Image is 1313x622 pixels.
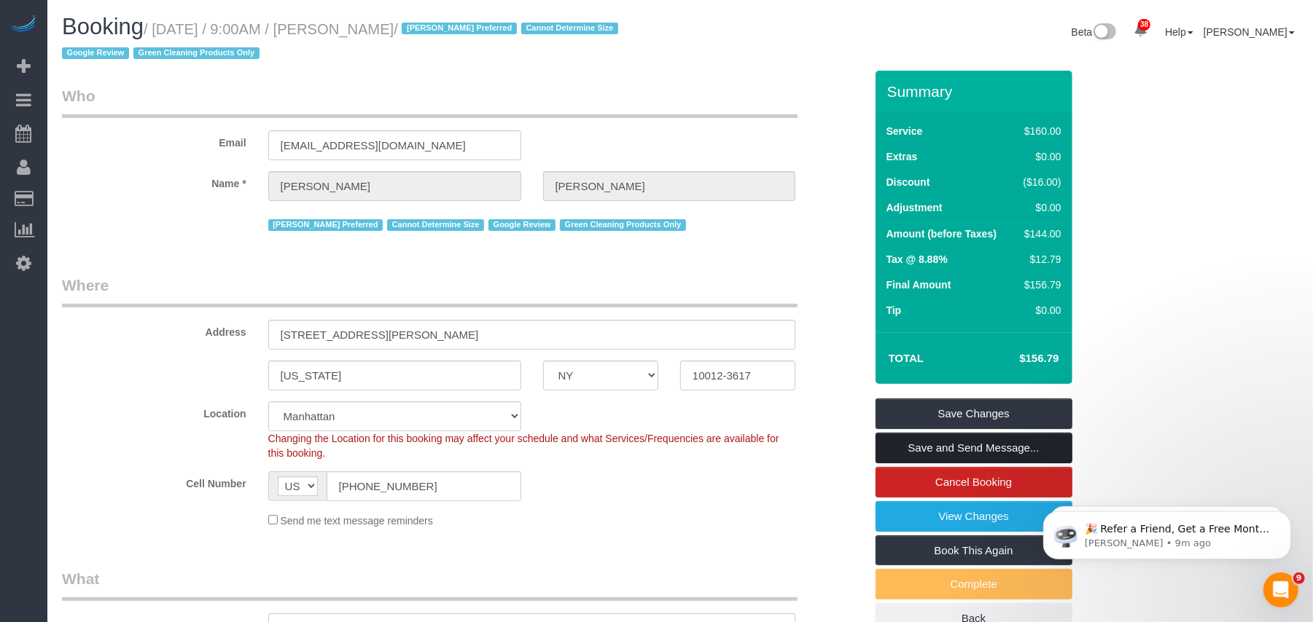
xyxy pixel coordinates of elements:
[876,398,1072,429] a: Save Changes
[1165,26,1193,38] a: Help
[1018,175,1061,189] div: ($16.00)
[887,200,943,215] label: Adjustment
[1018,149,1061,164] div: $0.00
[876,467,1072,497] a: Cancel Booking
[876,433,1072,463] a: Save and Send Message...
[133,47,260,59] span: Green Cleaning Products Only
[975,353,1059,365] h4: $156.79
[51,171,257,191] label: Name *
[1018,200,1061,215] div: $0.00
[9,15,38,35] img: Automaid Logo
[387,219,484,231] span: Cannot Determine Size
[63,42,249,199] span: 🎉 Refer a Friend, Get a Free Month! 🎉 Love Automaid? Share the love! When you refer a friend who ...
[887,277,951,292] label: Final Amount
[268,219,383,231] span: [PERSON_NAME] Preferred
[402,23,516,34] span: [PERSON_NAME] Preferred
[1263,572,1298,607] iframe: Intercom live chat
[62,568,798,601] legend: What
[268,433,779,459] span: Changing the Location for this booking may affect your schedule and what Services/Frequencies are...
[63,56,252,69] p: Message from Ellie, sent 9m ago
[887,149,918,164] label: Extras
[1092,23,1116,42] img: New interface
[268,361,521,390] input: City
[1021,481,1313,583] iframe: Intercom notifications message
[876,501,1072,532] a: View Changes
[1018,303,1061,318] div: $0.00
[1018,252,1061,267] div: $12.79
[560,219,686,231] span: Green Cleaning Products Only
[1293,572,1305,584] span: 9
[62,14,144,39] span: Booking
[62,21,623,62] small: / [DATE] / 9:00AM / [PERSON_NAME]
[887,83,1065,100] h3: Summary
[281,515,433,527] span: Send me text message reminders
[62,85,798,118] legend: Who
[1072,26,1117,38] a: Beta
[521,23,618,34] span: Cannot Determine Size
[268,171,521,201] input: First Name
[51,320,257,339] label: Address
[876,535,1072,566] a: Book This Again
[889,352,924,364] strong: Total
[887,252,948,267] label: Tax @ 8.88%
[887,227,997,241] label: Amount (before Taxes)
[51,130,257,150] label: Email
[62,275,798,307] legend: Where
[1018,277,1061,292] div: $156.79
[488,219,556,231] span: Google Review
[1018,227,1061,241] div: $144.00
[680,361,795,390] input: Zip Code
[1018,124,1061,138] div: $160.00
[268,130,521,160] input: Email
[887,175,930,189] label: Discount
[1126,15,1155,47] a: 38
[1204,26,1295,38] a: [PERSON_NAME]
[327,471,521,501] input: Cell Number
[887,124,923,138] label: Service
[1138,19,1150,31] span: 38
[62,47,129,59] span: Google Review
[543,171,796,201] input: Last Name
[51,471,257,491] label: Cell Number
[887,303,902,318] label: Tip
[51,401,257,421] label: Location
